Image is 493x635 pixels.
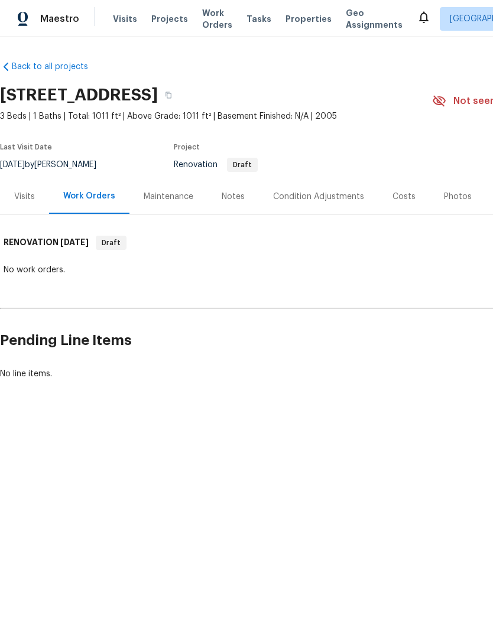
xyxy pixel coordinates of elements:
[174,161,258,169] span: Renovation
[222,191,245,203] div: Notes
[151,13,188,25] span: Projects
[286,13,332,25] span: Properties
[113,13,137,25] span: Visits
[144,191,193,203] div: Maintenance
[4,236,89,250] h6: RENOVATION
[174,144,200,151] span: Project
[228,161,257,168] span: Draft
[63,190,115,202] div: Work Orders
[246,15,271,23] span: Tasks
[97,237,125,249] span: Draft
[393,191,416,203] div: Costs
[60,238,89,246] span: [DATE]
[346,7,403,31] span: Geo Assignments
[202,7,232,31] span: Work Orders
[158,84,179,106] button: Copy Address
[444,191,472,203] div: Photos
[40,13,79,25] span: Maestro
[273,191,364,203] div: Condition Adjustments
[14,191,35,203] div: Visits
